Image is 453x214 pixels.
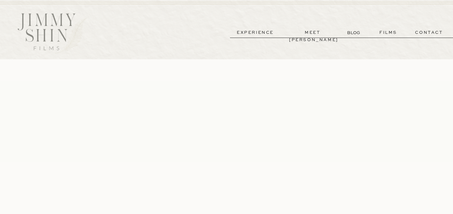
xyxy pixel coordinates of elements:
a: meet [PERSON_NAME] [289,29,336,36]
a: films [373,29,404,36]
a: experience [232,29,279,36]
a: BLOG [347,29,361,36]
a: contact [406,29,452,36]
